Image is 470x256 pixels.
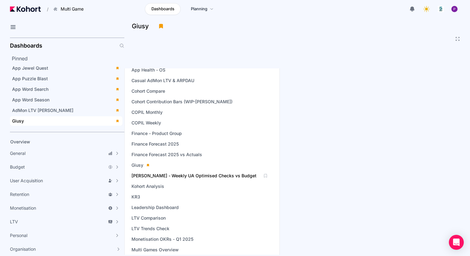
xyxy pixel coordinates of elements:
a: Kohort Analysis [130,182,166,191]
span: Leadership Dashboard [131,204,179,211]
a: App Puzzle Blast [10,74,122,83]
img: logo_logo_images_1_20240607072359498299_20240828135028712857.jpeg [438,6,444,12]
h2: Pinned [12,55,124,62]
span: General [10,150,25,156]
span: Organisation [10,246,36,252]
span: Dashboards [151,6,174,12]
span: Giusy [12,118,24,123]
a: App Health - OS [130,66,167,74]
span: Monetisation OKRs - Q1 2025 [131,236,193,242]
span: Finance Forecast 2025 vs Actuals [131,151,202,158]
a: Finance Forecast 2025 vs Actuals [130,150,204,159]
span: KR3 [131,194,140,200]
span: Kohort Analysis [131,183,164,189]
span: Personal [10,232,27,239]
a: KR3 [130,193,142,201]
span: App Word Season [12,97,49,102]
span: Finance - Product Group [131,130,182,137]
span: Multi Games Overview [131,247,179,253]
a: Giusy [10,116,122,126]
a: Leadership Dashboard [130,203,181,212]
span: App Puzzle Blast [12,76,48,81]
a: Cohort Compare [130,87,167,95]
span: Budget [10,164,25,170]
span: Casual AdMon LTV & ARPDAU [131,77,194,84]
button: Multi Game [50,4,90,14]
span: App Jewel Quest [12,65,48,71]
a: Casual AdMon LTV & ARPDAU [130,76,196,85]
span: App Health - OS [131,67,165,73]
a: [PERSON_NAME] - Weekly UA Optimised Checks vs Budget [130,171,258,180]
span: Finance Forecast 2025 [131,141,179,147]
span: COPIL Weekly [131,120,161,126]
h3: Giusy [132,23,153,29]
a: Finance - Product Group [130,129,184,138]
a: LTV Trends Check [130,224,171,233]
span: / [42,6,48,12]
span: LTV Comparison [131,215,166,221]
span: [PERSON_NAME] - Weekly UA Optimised Checks vs Budget [131,173,256,179]
span: Retention [10,191,29,198]
span: COPIL Monthly [131,109,163,115]
span: AdMon LTV [PERSON_NAME] [12,108,73,113]
a: COPIL Monthly [130,108,164,117]
span: Planning [191,6,207,12]
span: LTV Trends Check [131,226,169,232]
div: Open Intercom Messenger [449,235,464,250]
a: Finance Forecast 2025 [130,140,181,148]
a: Multi Games Overview [130,245,181,254]
a: Dashboards [145,3,181,15]
span: Cohort Compare [131,88,165,94]
a: Giusy [130,161,151,170]
img: Kohort logo [10,6,41,12]
span: App Word Search [12,86,48,92]
a: Planning [184,3,220,15]
a: AdMon LTV [PERSON_NAME] [10,106,122,115]
a: LTV Comparison [130,214,168,222]
span: User Acquisition [10,178,43,184]
a: App Word Season [10,95,122,105]
a: Overview [8,137,114,147]
a: App Word Search [10,85,122,94]
a: Monetisation OKRs - Q1 2025 [130,235,195,244]
span: LTV [10,219,18,225]
span: Overview [10,139,30,144]
a: Cohort Contribution Bars (WIP-[PERSON_NAME]) [130,97,234,106]
span: Giusy [131,162,143,168]
span: Multi Game [61,6,84,12]
button: Fullscreen [455,36,460,41]
h2: Dashboards [10,43,42,49]
span: Monetisation [10,205,36,211]
a: COPIL Weekly [130,119,163,127]
a: App Jewel Quest [10,63,122,73]
span: Cohort Contribution Bars (WIP-[PERSON_NAME]) [131,99,233,105]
